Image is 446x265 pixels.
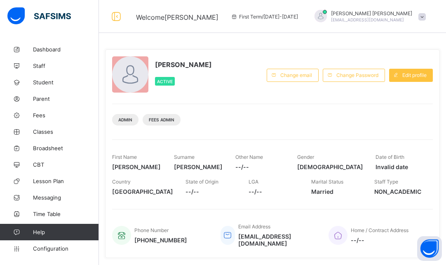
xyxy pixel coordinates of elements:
[33,112,99,119] span: Fees
[155,60,212,69] span: [PERSON_NAME]
[174,154,195,160] span: Surname
[331,17,404,22] span: [EMAIL_ADDRESS][DOMAIN_NAME]
[7,7,71,25] img: safsims
[33,229,99,235] span: Help
[374,188,425,195] span: NON_ACADEMIC
[376,154,404,160] span: Date of Birth
[306,10,430,23] div: SIMRAN SHARMA
[238,223,270,230] span: Email Address
[118,117,132,122] span: Admin
[157,79,173,84] span: Active
[297,163,363,170] span: [DEMOGRAPHIC_DATA]
[33,46,99,53] span: Dashboard
[112,188,173,195] span: [GEOGRAPHIC_DATA]
[249,188,299,195] span: --/--
[112,179,131,185] span: Country
[351,237,408,244] span: --/--
[351,227,408,233] span: Home / Contract Address
[33,161,99,168] span: CBT
[311,179,343,185] span: Marital Status
[149,117,174,122] span: Fees Admin
[311,188,362,195] span: Married
[374,179,398,185] span: Staff Type
[238,233,317,247] span: [EMAIL_ADDRESS][DOMAIN_NAME]
[33,245,99,252] span: Configuration
[185,179,218,185] span: State of Origin
[33,95,99,102] span: Parent
[33,128,99,135] span: Classes
[336,72,378,78] span: Change Password
[33,79,99,86] span: Student
[112,154,137,160] span: First Name
[112,163,162,170] span: [PERSON_NAME]
[331,10,412,16] span: [PERSON_NAME] [PERSON_NAME]
[33,145,99,151] span: Broadsheet
[249,179,258,185] span: LGA
[231,14,298,20] span: session/term information
[185,188,236,195] span: --/--
[280,72,312,78] span: Change email
[235,163,285,170] span: --/--
[134,237,187,244] span: [PHONE_NUMBER]
[297,154,314,160] span: Gender
[33,194,99,201] span: Messaging
[33,211,99,217] span: Time Table
[33,178,99,184] span: Lesson Plan
[235,154,263,160] span: Other Name
[136,13,218,21] span: Welcome [PERSON_NAME]
[174,163,223,170] span: [PERSON_NAME]
[33,63,99,69] span: Staff
[376,163,425,170] span: Invalid date
[402,72,427,78] span: Edit profile
[417,236,442,261] button: Open asap
[134,227,169,233] span: Phone Number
